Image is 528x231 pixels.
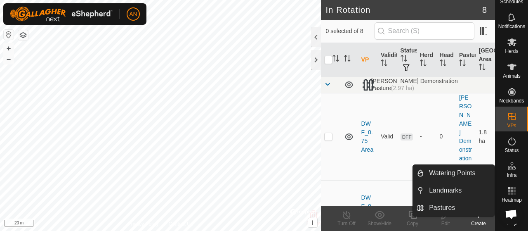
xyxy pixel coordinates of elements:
[436,93,456,180] td: 0
[18,30,28,40] button: Map Layers
[459,61,466,67] p-sorticon: Activate to sort
[396,220,429,227] div: Copy
[311,219,313,226] span: i
[332,56,339,63] p-sorticon: Activate to sort
[361,120,374,153] a: DWF_0.75 Area
[420,61,427,67] p-sorticon: Activate to sort
[424,200,495,216] a: Pastures
[401,133,413,141] span: OFF
[375,22,474,40] input: Search (S)
[381,61,387,67] p-sorticon: Activate to sort
[420,132,433,141] div: -
[507,123,516,128] span: VPs
[417,43,436,77] th: Herd
[499,98,524,103] span: Neckbands
[361,78,492,92] div: [PERSON_NAME] Demonstration Pasture
[344,56,351,63] p-sorticon: Activate to sort
[495,206,528,229] a: Help
[436,43,456,77] th: Head
[429,203,455,213] span: Pastures
[128,220,159,228] a: Privacy Policy
[456,43,475,77] th: Pasture
[507,173,516,178] span: Infra
[391,85,414,91] span: (2.97 ha)
[500,203,522,225] div: Open chat
[326,5,482,15] h2: In Rotation
[397,43,417,77] th: Status
[503,74,521,79] span: Animals
[507,221,517,226] span: Help
[363,220,396,227] div: Show/Hide
[440,61,446,67] p-sorticon: Activate to sort
[326,27,375,36] span: 0 selected of 8
[479,65,486,71] p-sorticon: Activate to sort
[358,43,377,77] th: VP
[429,168,475,178] span: Watering Points
[462,220,495,227] div: Create
[168,220,193,228] a: Contact Us
[413,165,495,181] li: Watering Points
[377,93,397,180] td: Valid
[424,182,495,199] a: Landmarks
[401,56,407,63] p-sorticon: Activate to sort
[4,43,14,53] button: +
[4,54,14,64] button: –
[498,24,525,29] span: Notifications
[10,7,113,21] img: Gallagher Logo
[377,43,397,77] th: Validity
[429,220,462,227] div: Edit
[502,198,522,202] span: Heatmap
[4,30,14,40] button: Reset Map
[330,220,363,227] div: Turn Off
[476,43,495,77] th: [GEOGRAPHIC_DATA] Area
[476,93,495,180] td: 1.8 ha
[505,49,518,54] span: Herds
[413,182,495,199] li: Landmarks
[413,200,495,216] li: Pastures
[459,94,472,179] a: [PERSON_NAME] Demonstration Pasture
[504,148,519,153] span: Status
[424,165,495,181] a: Watering Points
[482,4,487,16] span: 8
[129,10,137,19] span: AN
[429,186,462,195] span: Landmarks
[308,218,317,227] button: i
